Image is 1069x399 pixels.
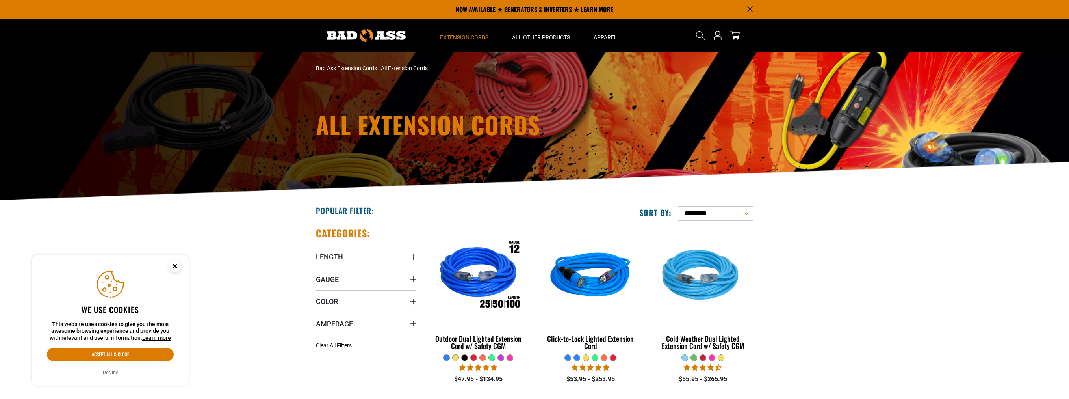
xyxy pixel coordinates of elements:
[316,246,416,268] summary: Length
[316,227,370,239] h2: Categories:
[316,205,374,216] h2: Popular Filter:
[316,275,339,284] span: Gauge
[100,369,121,377] button: Decline
[316,342,352,349] span: Clear All Filters
[142,335,171,341] a: Learn more
[47,348,174,361] button: Accept all & close
[316,297,338,306] span: Color
[316,268,416,290] summary: Gauge
[512,34,570,41] span: All Other Products
[316,319,353,328] span: Amperage
[694,29,707,42] summary: Search
[653,227,753,354] a: Light Blue Cold Weather Dual Lighted Extension Cord w/ Safety CGM
[316,290,416,312] summary: Color
[684,364,722,371] span: 4.62 stars
[428,335,529,349] div: Outdoor Dual Lighted Extension Cord w/ Safety CGM
[32,255,189,387] aside: Cookie Consent
[582,19,629,52] summary: Apparel
[541,231,640,322] img: blue
[429,231,528,322] img: Outdoor Dual Lighted Extension Cord w/ Safety CGM
[316,252,343,261] span: Length
[540,375,641,384] div: $53.95 - $253.95
[47,321,174,342] p: This website uses cookies to give you the most awesome browsing experience and provide you with r...
[316,65,377,71] a: Bad Ass Extension Cords
[639,207,672,218] label: Sort by:
[572,364,609,371] span: 4.87 stars
[378,65,380,71] span: ›
[653,231,752,322] img: Light Blue
[653,335,753,349] div: Cold Weather Dual Lighted Extension Cord w/ Safety CGM
[381,65,428,71] span: All Extension Cords
[47,304,174,315] h2: We use cookies
[316,113,603,136] h1: All Extension Cords
[594,34,617,41] span: Apparel
[540,227,641,354] a: blue Click-to-Lock Lighted Extension Cord
[428,19,500,52] summary: Extension Cords
[459,364,497,371] span: 4.81 stars
[327,29,406,42] img: Bad Ass Extension Cords
[440,34,488,41] span: Extension Cords
[500,19,582,52] summary: All Other Products
[316,64,603,73] nav: breadcrumbs
[428,375,529,384] div: $47.95 - $134.95
[540,335,641,349] div: Click-to-Lock Lighted Extension Cord
[316,313,416,335] summary: Amperage
[653,375,753,384] div: $55.95 - $265.95
[316,341,355,350] a: Clear All Filters
[428,227,529,354] a: Outdoor Dual Lighted Extension Cord w/ Safety CGM Outdoor Dual Lighted Extension Cord w/ Safety CGM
